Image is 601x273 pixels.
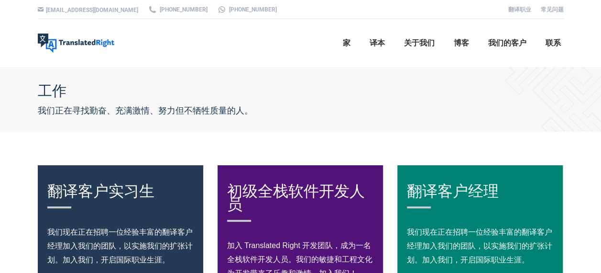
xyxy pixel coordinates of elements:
[485,28,529,58] a: 我们的客户
[227,182,374,222] a: 初级全栈软件开发人员
[367,28,388,58] a: 译本
[543,28,564,58] a: 联系
[340,28,353,58] a: 家
[451,28,472,58] a: 博客
[454,38,469,48] span: 博客
[508,6,531,13] a: 翻译职业
[541,6,564,13] a: 常见问题
[160,5,208,14] font: [PHONE_NUMBER]
[46,7,138,13] a: [EMAIL_ADDRESS][DOMAIN_NAME]
[148,5,208,14] a: [PHONE_NUMBER]
[546,38,561,48] span: 联系
[343,38,350,48] span: 家
[404,38,435,48] span: 关于我们
[370,38,385,48] span: 译本
[407,225,554,267] p: 我们现在正在招聘一位经验丰富的翻译客户经理加入我们的团队，以实施我们的扩张计划。加入我们，开启国际职业生涯。
[47,182,195,208] a: 翻译客户实习生
[38,82,66,100] span: 工作
[38,34,114,53] img: 右译
[38,105,253,115] span: 我们正在寻找勤奋、充满激情、努力但不牺牲质量的人。
[407,182,554,208] a: 翻译客户经理
[217,5,277,14] a: [PHONE_NUMBER]
[229,5,277,14] font: [PHONE_NUMBER]
[488,38,526,48] span: 我们的客户
[401,28,437,58] a: 关于我们
[47,225,195,267] p: 我们现在正在招聘一位经验丰富的翻译客户经理加入我们的团队，以实施我们的扩张计划。加入我们，开启国际职业生涯。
